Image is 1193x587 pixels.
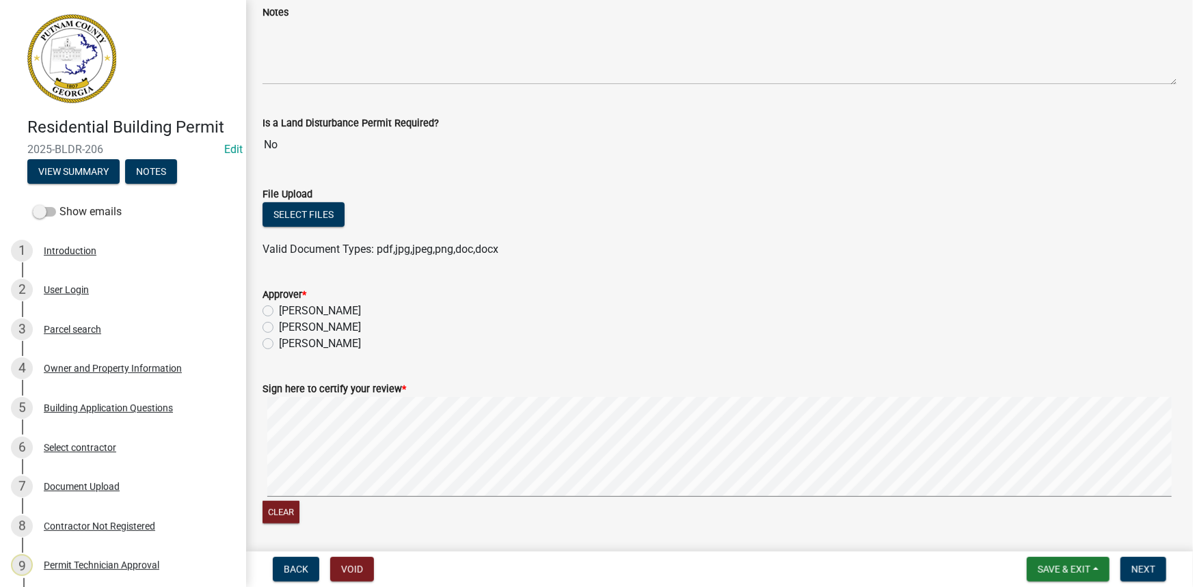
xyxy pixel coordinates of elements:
div: 7 [11,476,33,497]
button: Save & Exit [1027,557,1110,582]
span: Valid Document Types: pdf,jpg,jpeg,png,doc,docx [263,243,498,256]
div: Contractor Not Registered [44,521,155,531]
label: [PERSON_NAME] [279,319,361,336]
span: 2025-BLDR-206 [27,143,219,156]
div: 1 [11,240,33,262]
div: Document Upload [44,482,120,491]
div: 9 [11,554,33,576]
wm-modal-confirm: Edit Application Number [224,143,243,156]
a: Edit [224,143,243,156]
label: Notes [263,8,289,18]
div: Owner and Property Information [44,364,182,373]
button: View Summary [27,159,120,184]
div: 6 [11,437,33,459]
div: 5 [11,397,33,419]
button: Clear [263,501,299,523]
span: Next [1131,564,1155,575]
span: Save & Exit [1038,564,1090,575]
div: Permit Technician Approval [44,560,159,570]
label: Approver [263,290,306,300]
div: 4 [11,357,33,379]
button: Back [273,557,319,582]
img: Putnam County, Georgia [27,14,116,103]
button: Next [1121,557,1166,582]
div: Building Application Questions [44,403,173,413]
button: Notes [125,159,177,184]
button: Void [330,557,374,582]
label: File Upload [263,190,312,200]
div: User Login [44,285,89,295]
label: [PERSON_NAME] [279,303,361,319]
label: Show emails [33,204,122,220]
div: Parcel search [44,325,101,334]
div: 8 [11,515,33,537]
label: Sign here to certify your review [263,385,406,394]
div: 3 [11,318,33,340]
label: Is a Land Disturbance Permit Required? [263,119,439,128]
div: Select contractor [44,443,116,452]
h4: Residential Building Permit [27,118,235,137]
wm-modal-confirm: Summary [27,167,120,178]
button: Select files [263,202,345,227]
div: 2 [11,279,33,301]
wm-modal-confirm: Notes [125,167,177,178]
div: Introduction [44,246,96,256]
span: Back [284,564,308,575]
label: [PERSON_NAME] [279,336,361,352]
